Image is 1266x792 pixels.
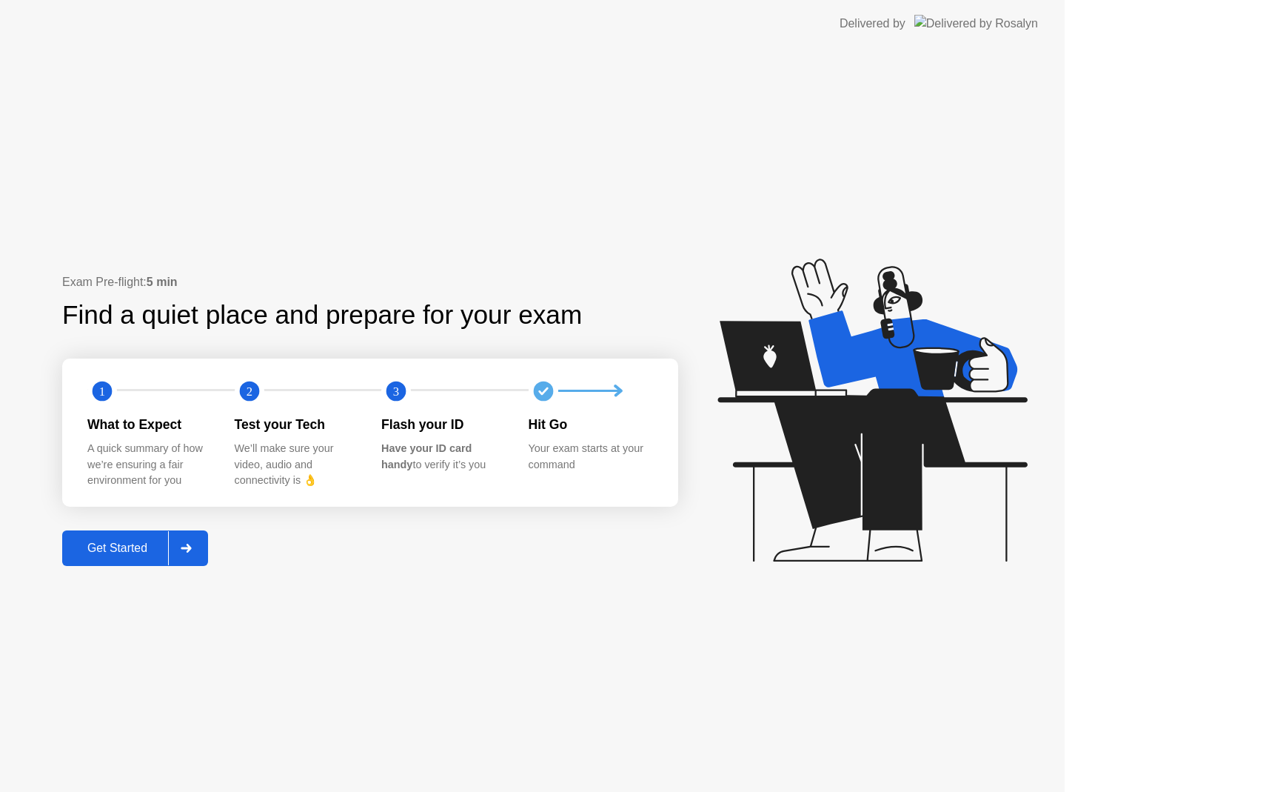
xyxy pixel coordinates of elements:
[62,296,584,335] div: Find a quiet place and prepare for your exam
[235,441,358,489] div: We’ll make sure your video, audio and connectivity is 👌
[62,273,678,291] div: Exam Pre-flight:
[914,15,1038,32] img: Delivered by Rosalyn
[840,15,905,33] div: Delivered by
[235,415,358,434] div: Test your Tech
[529,415,652,434] div: Hit Go
[393,384,399,398] text: 3
[99,384,105,398] text: 1
[381,415,505,434] div: Flash your ID
[62,530,208,566] button: Get Started
[246,384,252,398] text: 2
[147,276,178,288] b: 5 min
[381,441,505,473] div: to verify it’s you
[87,415,211,434] div: What to Expect
[67,542,168,555] div: Get Started
[87,441,211,489] div: A quick summary of how we’re ensuring a fair environment for you
[381,442,472,470] b: Have your ID card handy
[529,441,652,473] div: Your exam starts at your command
